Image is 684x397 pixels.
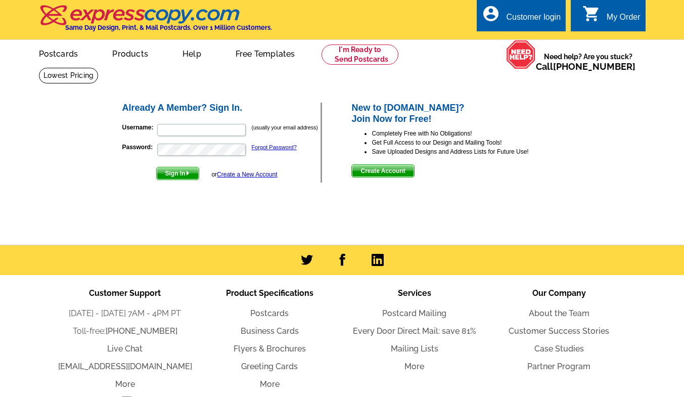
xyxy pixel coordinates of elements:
[156,167,199,180] button: Sign In
[536,61,635,72] span: Call
[107,344,143,354] a: Live Chat
[582,11,641,24] a: shopping_cart My Order
[89,288,161,298] span: Customer Support
[53,307,197,320] li: [DATE] - [DATE] 7AM - 4PM PT
[482,5,500,23] i: account_circle
[372,138,563,147] li: Get Full Access to our Design and Mailing Tools!
[39,12,272,31] a: Same Day Design, Print, & Mail Postcards. Over 1 Million Customers.
[553,61,635,72] a: [PHONE_NUMBER]
[398,288,431,298] span: Services
[509,326,609,336] a: Customer Success Stories
[122,103,321,114] h2: Already A Member? Sign In.
[250,308,289,318] a: Postcards
[252,124,318,130] small: (usually your email address)
[53,325,197,337] li: Toll-free:
[58,362,192,371] a: [EMAIL_ADDRESS][DOMAIN_NAME]
[226,288,313,298] span: Product Specifications
[532,288,586,298] span: Our Company
[351,164,414,178] button: Create Account
[536,52,641,72] span: Need help? Are you stuck?
[529,308,589,318] a: About the Team
[217,171,277,178] a: Create a New Account
[404,362,424,371] a: More
[582,5,601,23] i: shopping_cart
[65,24,272,31] h4: Same Day Design, Print, & Mail Postcards. Over 1 Million Customers.
[607,13,641,27] div: My Order
[353,326,476,336] a: Every Door Direct Mail: save 81%
[391,344,438,354] a: Mailing Lists
[234,344,306,354] a: Flyers & Brochures
[166,41,217,65] a: Help
[506,13,561,27] div: Customer login
[96,41,164,65] a: Products
[260,379,280,389] a: More
[186,171,190,175] img: button-next-arrow-white.png
[211,170,277,179] div: or
[506,40,536,69] img: help
[382,308,446,318] a: Postcard Mailing
[122,123,156,132] label: Username:
[352,165,414,177] span: Create Account
[122,143,156,152] label: Password:
[219,41,311,65] a: Free Templates
[23,41,95,65] a: Postcards
[482,11,561,24] a: account_circle Customer login
[157,167,199,180] span: Sign In
[351,103,563,124] h2: New to [DOMAIN_NAME]? Join Now for Free!
[115,379,135,389] a: More
[241,362,298,371] a: Greeting Cards
[372,147,563,156] li: Save Uploaded Designs and Address Lists for Future Use!
[527,362,590,371] a: Partner Program
[372,129,563,138] li: Completely Free with No Obligations!
[252,144,297,150] a: Forgot Password?
[106,326,177,336] a: [PHONE_NUMBER]
[534,344,584,354] a: Case Studies
[241,326,299,336] a: Business Cards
